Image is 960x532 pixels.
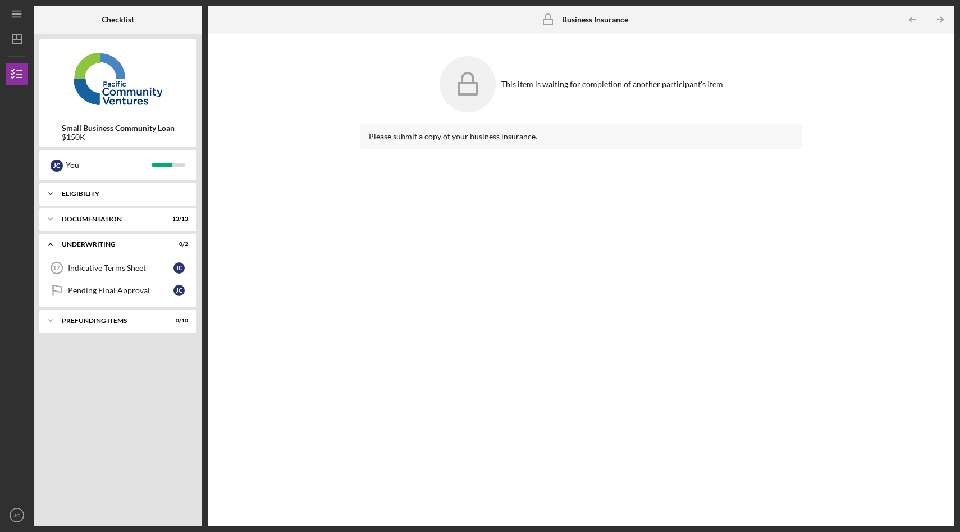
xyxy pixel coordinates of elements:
div: Documentation [62,216,160,222]
tspan: 17 [53,265,60,271]
div: Pending Final Approval [68,286,173,295]
div: J C [173,285,185,296]
div: This item is waiting for completion of another participant's item [501,80,723,89]
div: J C [173,262,185,274]
div: 0 / 10 [168,317,188,324]
div: Underwriting [62,241,160,248]
button: JC [6,504,28,526]
text: JC [13,512,20,519]
div: Indicative Terms Sheet [68,263,173,272]
div: Prefunding Items [62,317,160,324]
img: Product logo [39,45,196,112]
div: Eligibility [62,190,182,197]
div: J C [51,160,63,172]
a: Pending Final ApprovalJC [45,279,191,302]
a: 17Indicative Terms SheetJC [45,257,191,279]
div: $150K [62,133,175,142]
b: Checklist [102,15,134,24]
div: 13 / 13 [168,216,188,222]
div: Please submit a copy of your business insurance. [369,132,793,141]
b: Business Insurance [562,15,628,24]
b: Small Business Community Loan [62,124,175,133]
div: 0 / 2 [168,241,188,248]
div: You [66,156,152,175]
